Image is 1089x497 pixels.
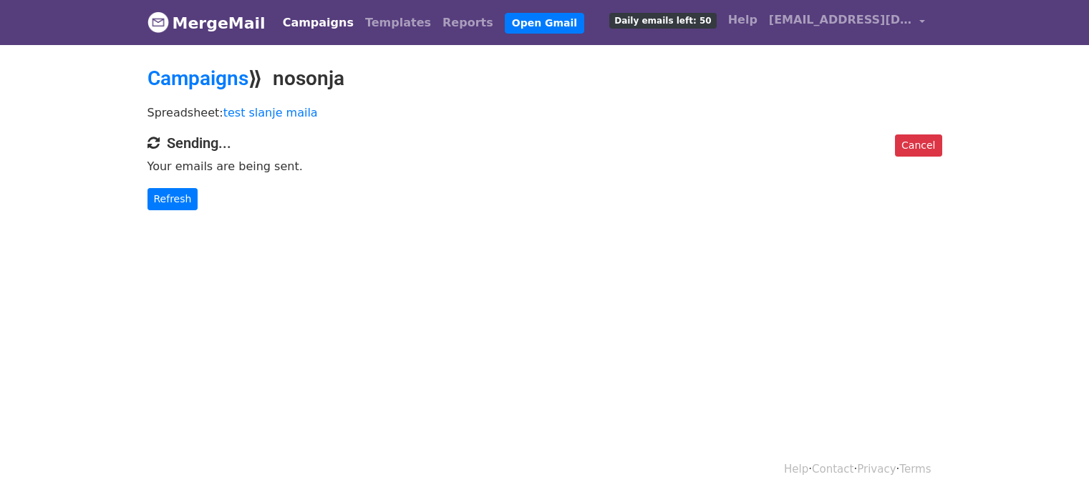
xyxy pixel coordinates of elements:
a: Campaigns [277,9,359,37]
a: Terms [899,463,931,476]
a: test slanje maila [223,106,318,119]
a: MergeMail [147,8,266,38]
a: Contact [812,463,853,476]
p: Spreadsheet: [147,105,942,120]
h2: ⟫ nosonja [147,67,942,91]
a: Refresh [147,188,198,210]
a: Templates [359,9,437,37]
p: Your emails are being sent. [147,159,942,174]
a: Reports [437,9,499,37]
a: Privacy [857,463,896,476]
span: Daily emails left: 50 [609,13,716,29]
a: Campaigns [147,67,248,90]
a: Daily emails left: 50 [604,6,722,34]
a: Help [722,6,763,34]
a: Open Gmail [505,13,584,34]
img: MergeMail logo [147,11,169,33]
h4: Sending... [147,134,942,152]
span: [EMAIL_ADDRESS][DOMAIN_NAME] [769,11,912,29]
a: Cancel [895,134,942,157]
a: [EMAIL_ADDRESS][DOMAIN_NAME] [763,6,931,39]
a: Help [784,463,808,476]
